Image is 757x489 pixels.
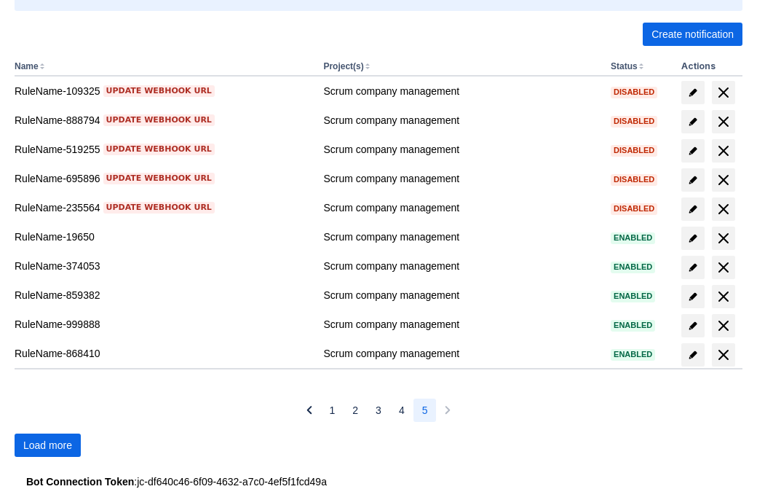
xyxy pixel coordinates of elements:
[715,84,732,101] span: delete
[687,87,699,98] span: edit
[15,259,312,273] div: RuleName-374053
[15,288,312,302] div: RuleName-859382
[611,176,657,184] span: Disabled
[611,61,638,71] button: Status
[106,114,212,126] span: Update webhook URL
[715,259,732,276] span: delete
[651,23,734,46] span: Create notification
[611,351,655,359] span: Enabled
[323,259,599,273] div: Scrum company management
[323,288,599,302] div: Scrum company management
[15,434,81,457] button: Load more
[687,291,699,302] span: edit
[715,142,732,160] span: delete
[675,58,742,77] th: Actions
[611,292,655,300] span: Enabled
[323,84,599,98] div: Scrum company management
[687,145,699,157] span: edit
[323,317,599,332] div: Scrum company management
[321,399,344,422] button: Page 1
[15,200,312,215] div: RuleName-235564
[413,399,437,422] button: Page 5
[106,173,212,184] span: Update webhook URL
[323,113,599,128] div: Scrum company management
[611,88,657,96] span: Disabled
[106,202,212,214] span: Update webhook URL
[436,399,459,422] button: Next
[687,203,699,215] span: edit
[399,399,405,422] span: 4
[611,205,657,213] span: Disabled
[15,317,312,332] div: RuleName-999888
[323,142,599,157] div: Scrum company management
[15,346,312,361] div: RuleName-868410
[23,434,72,457] span: Load more
[687,174,699,186] span: edit
[715,317,732,335] span: delete
[611,263,655,271] span: Enabled
[352,399,358,422] span: 2
[715,171,732,189] span: delete
[298,399,460,422] nav: Pagination
[715,346,732,364] span: delete
[715,288,732,305] span: delete
[344,399,367,422] button: Page 2
[323,346,599,361] div: Scrum company management
[643,23,742,46] button: Create notification
[715,113,732,130] span: delete
[323,171,599,186] div: Scrum company management
[15,230,312,244] div: RuleName-19650
[715,200,732,218] span: delete
[298,399,321,422] button: Previous
[323,200,599,215] div: Scrum company management
[330,399,336,422] span: 1
[715,230,732,247] span: delete
[376,399,381,422] span: 3
[611,146,657,154] span: Disabled
[687,349,699,361] span: edit
[323,230,599,244] div: Scrum company management
[687,262,699,273] span: edit
[611,234,655,242] span: Enabled
[390,399,413,422] button: Page 4
[611,321,655,329] span: Enabled
[15,142,312,157] div: RuleName-519255
[687,232,699,244] span: edit
[687,116,699,128] span: edit
[15,113,312,128] div: RuleName-888794
[26,476,134,488] strong: Bot Connection Token
[367,399,390,422] button: Page 3
[26,474,731,489] div: : jc-df640c46-6f09-4632-a7c0-4ef5f1fcd49a
[15,61,39,71] button: Name
[15,84,312,98] div: RuleName-109325
[323,61,363,71] button: Project(s)
[422,399,428,422] span: 5
[106,144,212,155] span: Update webhook URL
[106,85,212,97] span: Update webhook URL
[687,320,699,332] span: edit
[611,117,657,125] span: Disabled
[15,171,312,186] div: RuleName-695896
